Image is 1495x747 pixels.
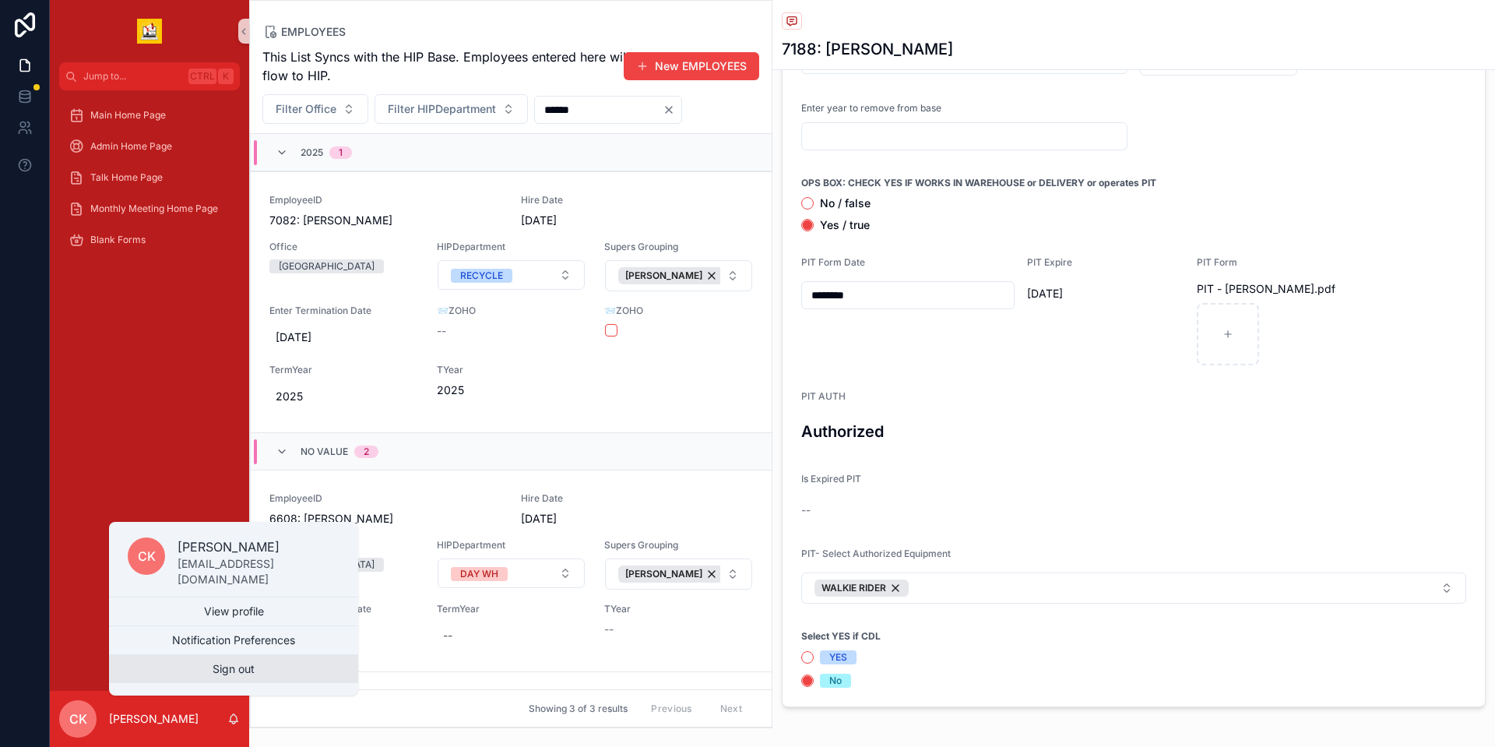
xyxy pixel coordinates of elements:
[437,305,586,317] span: 📨ZOHO
[281,24,346,40] span: EMPLOYEES
[801,630,881,643] strong: Select YES if CDL
[625,270,702,282] span: [PERSON_NAME]
[604,241,753,253] span: Supers Grouping
[437,382,586,398] span: 2025
[438,260,585,290] button: Select Button
[59,62,240,90] button: Jump to...CtrlK
[59,164,240,192] a: Talk Home Page
[269,213,502,228] span: 7082: [PERSON_NAME]
[1197,256,1237,268] span: PIT Form
[624,52,759,80] button: New EMPLOYEES
[829,650,847,664] div: YES
[521,492,670,505] span: Hire Date
[604,305,753,317] span: 📨ZOHO
[262,48,632,85] span: This List Syncs with the HIP Base. Employees entered here will flow to HIP.
[605,260,752,291] button: Select Button
[90,109,166,122] span: Main Home Page
[269,241,418,253] span: Office
[188,69,216,84] span: Ctrl
[801,420,1466,443] h3: Authorized
[521,511,670,527] span: [DATE]
[262,94,368,124] button: Select Button
[1027,256,1072,268] span: PIT Expire
[521,194,670,206] span: Hire Date
[269,364,418,376] span: TermYear
[251,171,772,432] a: EmployeeID7082: [PERSON_NAME]Hire Date[DATE]Office[GEOGRAPHIC_DATA]HIPDepartmentSelect ButtonSupe...
[276,329,412,345] span: [DATE]
[375,94,528,124] button: Select Button
[437,603,586,615] span: TermYear
[801,548,951,559] span: PIT- Select Authorized Equipment
[604,539,753,551] span: Supers Grouping
[605,558,752,590] button: Select Button
[460,269,503,283] div: RECYCLE
[1314,281,1335,297] span: .pdf
[364,446,369,458] div: 2
[829,674,842,688] div: No
[269,492,502,505] span: EmployeeID
[521,213,670,228] span: [DATE]
[276,389,412,404] span: 2025
[276,101,336,117] span: Filter Office
[437,323,446,339] span: --
[801,102,941,115] span: Enter year to remove from base
[301,146,323,159] span: 2025
[801,177,1156,189] strong: OPS BOX: CHECK YES IF WORKS IN WAREHOUSE or DELIVERY or operates PIT
[801,390,846,402] span: PIT AUTH
[269,305,418,317] span: Enter Termination Date
[821,582,886,594] span: WALKIE RIDER
[279,259,375,273] div: [GEOGRAPHIC_DATA]
[801,502,811,518] span: --
[50,90,249,274] div: scrollable content
[59,226,240,254] a: Blank Forms
[138,547,156,566] span: CK
[820,198,871,209] label: No / false
[269,194,502,206] span: EmployeeID
[220,70,232,83] span: K
[90,140,172,153] span: Admin Home Page
[109,655,358,683] button: Sign out
[460,567,498,581] div: DAY WH
[820,220,870,231] label: Yes / true
[604,603,753,615] span: TYear
[69,710,87,728] span: CK
[301,446,348,458] span: No value
[1197,281,1314,297] span: PIT - [PERSON_NAME]
[83,70,182,83] span: Jump to...
[109,597,358,625] a: View profile
[437,539,586,551] span: HIPDepartment
[90,171,163,184] span: Talk Home Page
[388,101,496,117] span: Filter HIPDepartment
[262,24,346,40] a: EMPLOYEES
[625,568,702,580] span: [PERSON_NAME]
[251,470,772,671] a: EmployeeID6608: [PERSON_NAME]Hire Date[DATE]Office[GEOGRAPHIC_DATA]HIPDepartmentSelect ButtonSupe...
[178,537,339,556] p: [PERSON_NAME]
[59,195,240,223] a: Monthly Meeting Home Page
[437,241,586,253] span: HIPDepartment
[1027,286,1184,301] span: [DATE]
[109,711,199,727] p: [PERSON_NAME]
[109,626,358,654] button: Notification Preferences
[663,104,681,116] button: Clear
[59,101,240,129] a: Main Home Page
[814,580,909,597] button: Unselect 2
[90,203,218,215] span: Monthly Meeting Home Page
[443,628,452,643] div: --
[801,573,1466,604] button: Select Button
[137,19,162,44] img: App logo
[782,38,953,60] h1: 7188: [PERSON_NAME]
[269,511,502,527] span: 6608: [PERSON_NAME]
[604,622,614,637] span: --
[801,256,865,268] span: PIT Form Date
[437,364,586,376] span: TYear
[90,234,146,246] span: Blank Forms
[618,267,725,284] button: Unselect 7
[59,132,240,160] a: Admin Home Page
[529,703,628,715] span: Showing 3 of 3 results
[438,558,585,588] button: Select Button
[801,473,861,484] span: Is Expired PIT
[339,146,343,159] div: 1
[178,556,339,587] p: [EMAIL_ADDRESS][DOMAIN_NAME]
[618,566,725,583] button: Unselect 5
